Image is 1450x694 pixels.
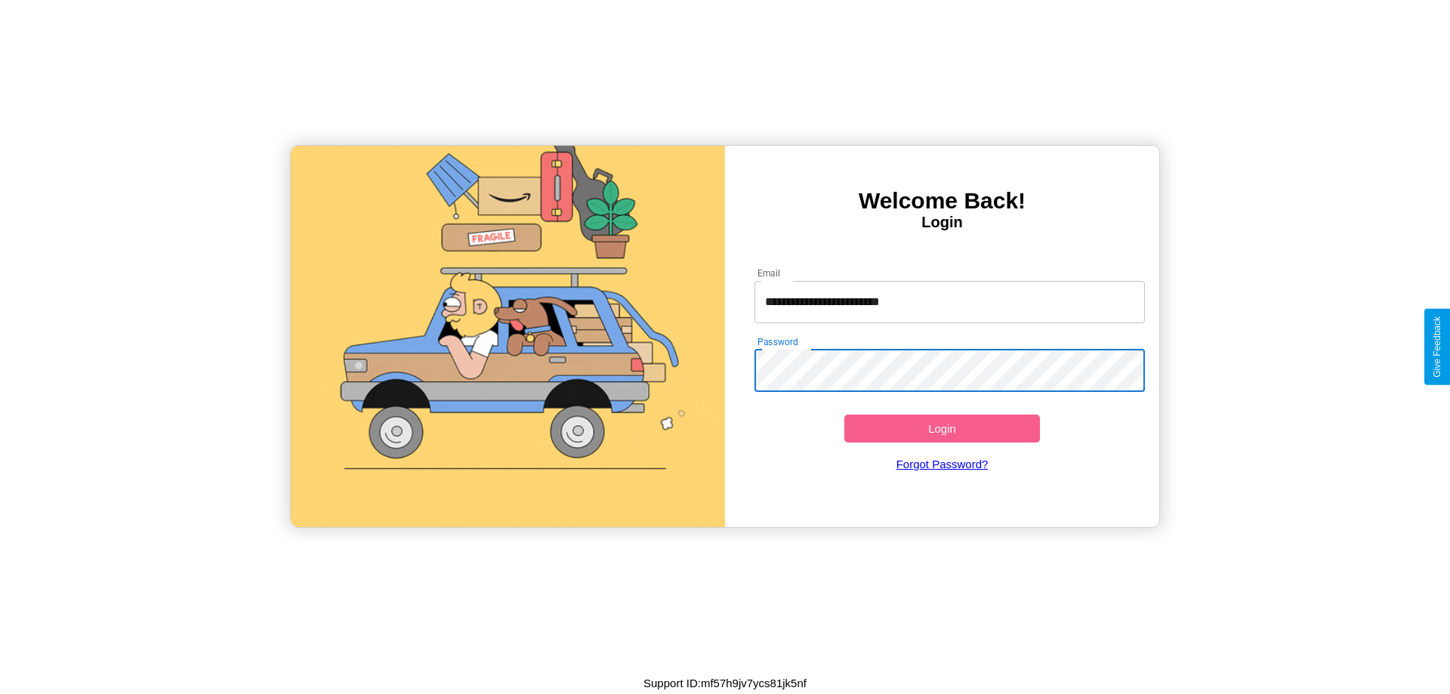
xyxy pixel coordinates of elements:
[757,335,797,348] label: Password
[643,673,807,693] p: Support ID: mf57h9jv7ycs81jk5nf
[291,146,725,527] img: gif
[725,188,1159,214] h3: Welcome Back!
[725,214,1159,231] h4: Login
[1432,316,1442,378] div: Give Feedback
[757,267,781,279] label: Email
[747,443,1138,486] a: Forgot Password?
[844,415,1040,443] button: Login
